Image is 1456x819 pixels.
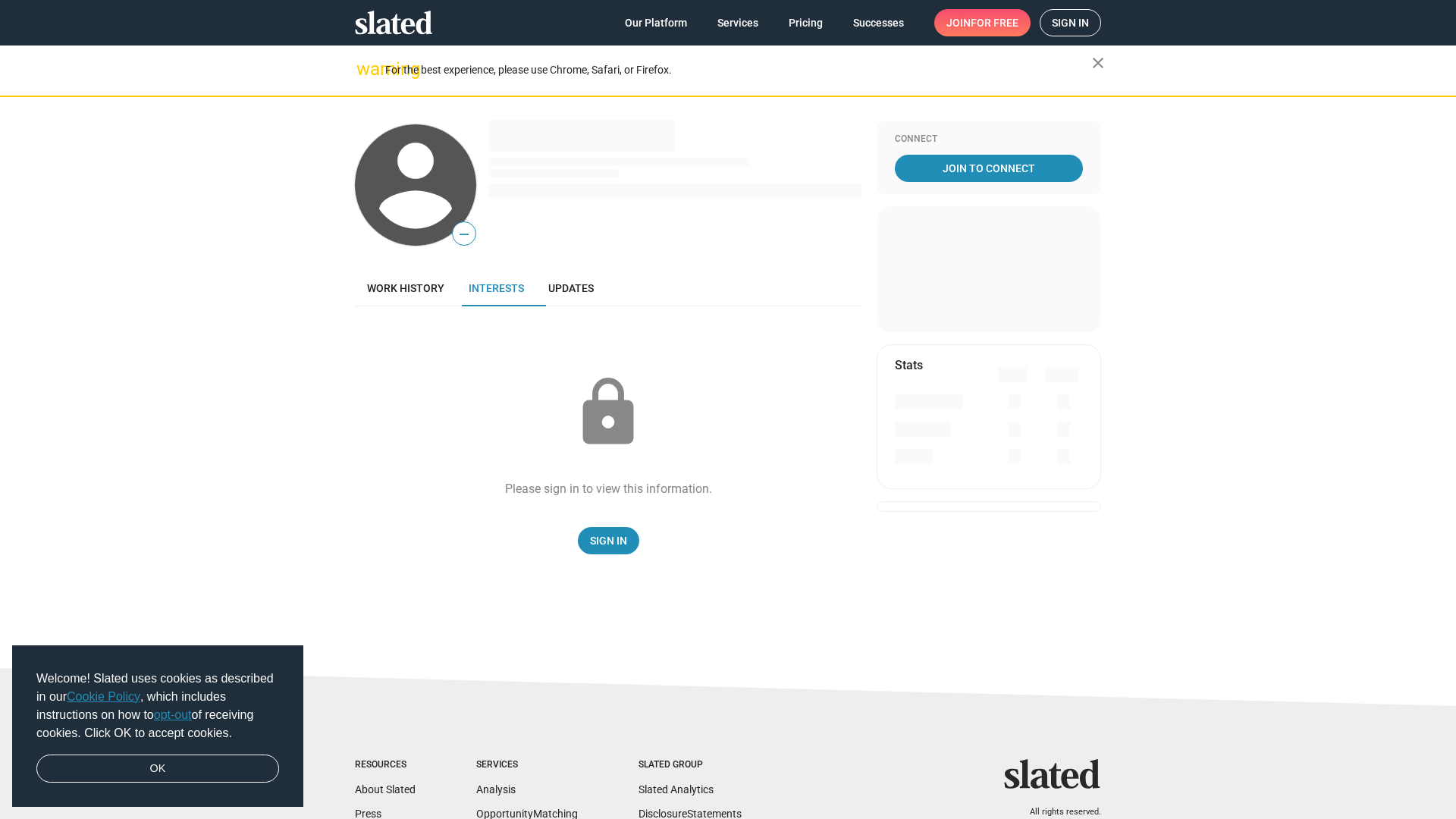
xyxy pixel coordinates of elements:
div: Resources [355,759,416,771]
span: Pricing [789,9,823,36]
span: Join [946,9,1018,36]
span: Sign in [1052,10,1089,36]
span: Welcome! Slated uses cookies as described in our , which includes instructions on how to of recei... [36,670,279,742]
a: Interests [457,270,536,306]
a: opt-out [154,708,192,721]
div: Services [476,759,578,771]
a: Pricing [777,9,835,36]
a: dismiss cookie message [36,755,279,783]
a: Join To Connect [895,155,1083,182]
span: Our Platform [625,9,687,36]
div: Slated Group [639,759,742,771]
mat-icon: close [1089,54,1107,72]
div: cookieconsent [12,645,303,808]
span: Interests [469,282,524,294]
mat-icon: warning [356,60,375,78]
span: Join To Connect [898,155,1080,182]
div: For the best experience, please use Chrome, Safari, or Firefox. [385,60,1092,80]
a: Sign in [1040,9,1101,36]
a: Our Platform [613,9,699,36]
a: Services [705,9,770,36]
a: Updates [536,270,606,306]
span: Updates [548,282,594,294]
span: Sign In [590,527,627,554]
a: Joinfor free [934,9,1031,36]
span: — [453,224,475,244]
span: Work history [367,282,444,294]
div: Please sign in to view this information. [505,481,712,497]
a: About Slated [355,783,416,795]
div: Connect [895,133,1083,146]
a: Work history [355,270,457,306]
span: for free [971,9,1018,36]
a: Analysis [476,783,516,795]
a: Slated Analytics [639,783,714,795]
mat-card-title: Stats [895,357,923,373]
span: Services [717,9,758,36]
a: Successes [841,9,916,36]
a: Sign In [578,527,639,554]
span: Successes [853,9,904,36]
mat-icon: lock [570,375,646,450]
a: Cookie Policy [67,690,140,703]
